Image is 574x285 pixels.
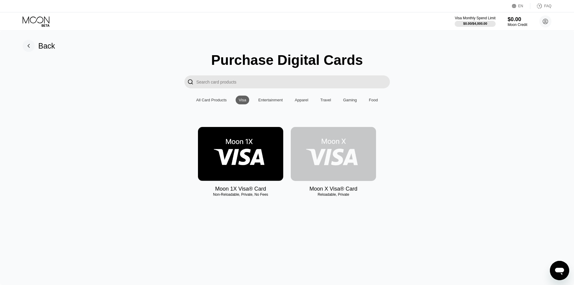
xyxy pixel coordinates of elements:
[317,96,334,104] div: Travel
[292,96,311,104] div: Apparel
[340,96,360,104] div: Gaming
[198,192,283,197] div: Non-Reloadable, Private, No Fees
[215,186,266,192] div: Moon 1X Visa® Card
[291,192,376,197] div: Reloadable, Private
[309,186,357,192] div: Moon X Visa® Card
[508,16,527,27] div: $0.00Moon Credit
[38,42,55,50] div: Back
[196,98,227,102] div: All Card Products
[343,98,357,102] div: Gaming
[544,4,551,8] div: FAQ
[255,96,286,104] div: Entertainment
[512,3,530,9] div: EN
[211,52,363,68] div: Purchase Digital Cards
[184,75,196,88] div: 
[530,3,551,9] div: FAQ
[366,96,381,104] div: Food
[239,98,246,102] div: Visa
[550,261,569,280] iframe: Tombol untuk meluncurkan jendela pesan
[320,98,331,102] div: Travel
[295,98,308,102] div: Apparel
[23,40,55,52] div: Back
[455,16,495,27] div: Visa Monthly Spend Limit$0.00/$4,000.00
[196,75,390,88] input: Search card products
[518,4,523,8] div: EN
[369,98,378,102] div: Food
[508,16,527,23] div: $0.00
[193,96,230,104] div: All Card Products
[187,78,193,85] div: 
[463,22,487,25] div: $0.00 / $4,000.00
[455,16,495,20] div: Visa Monthly Spend Limit
[258,98,283,102] div: Entertainment
[508,23,527,27] div: Moon Credit
[236,96,249,104] div: Visa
